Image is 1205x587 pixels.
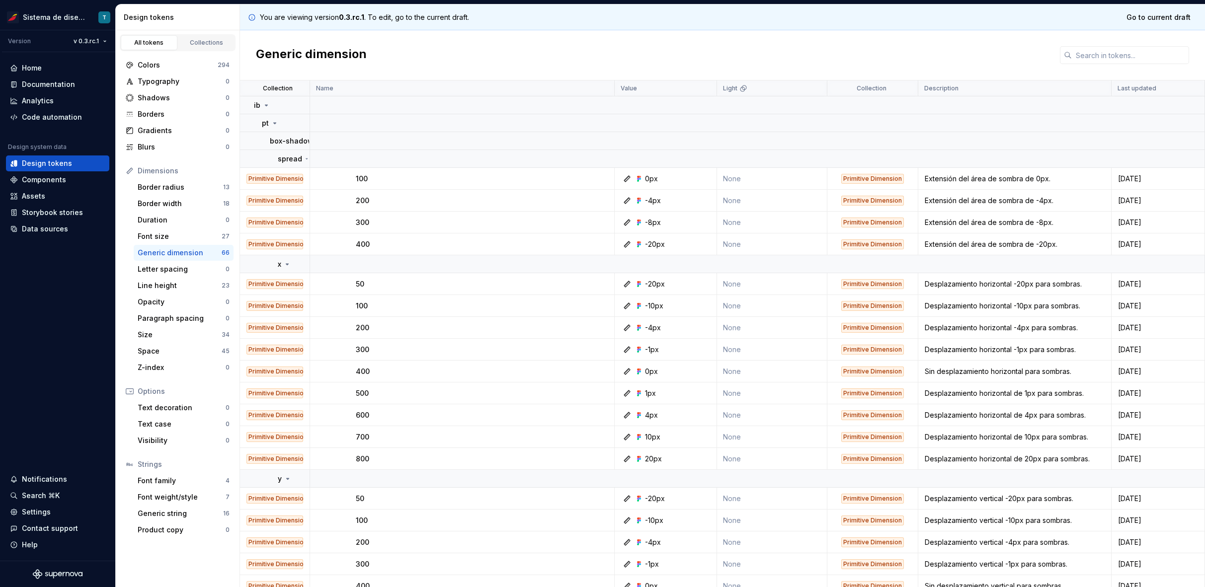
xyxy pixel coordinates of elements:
a: Supernova Logo [33,569,82,579]
div: Opacity [138,297,226,307]
div: Primitive Dimension [841,345,904,355]
a: Generic string16 [134,506,234,521]
div: Generic string [138,509,223,518]
div: Primitive Dimension [841,559,904,569]
a: Typography0 [122,73,234,89]
div: 0 [226,143,230,151]
p: 400 [356,367,370,376]
div: Desplazamiento horizontal -10px para sombras. [919,301,1111,311]
span: Go to current draft [1126,12,1191,22]
div: Design tokens [124,12,236,22]
div: [DATE] [1112,367,1204,376]
div: Storybook stories [22,208,83,218]
div: Analytics [22,96,54,106]
td: None [717,553,827,575]
a: Settings [6,504,109,520]
div: Primitive Dimension [841,515,904,525]
td: None [717,212,827,233]
div: [DATE] [1112,174,1204,184]
div: Z-index [138,363,226,372]
div: Primitive Dimension [246,454,303,464]
div: 34 [222,331,230,339]
div: Desplazamiento vertical -20px para sombras. [919,494,1111,504]
p: Value [621,84,637,92]
div: Strings [138,459,230,469]
p: 200 [356,196,369,206]
div: Primitive Dimension [246,367,303,376]
p: 200 [356,537,369,547]
div: T [102,13,106,21]
div: Primitive Dimension [246,515,303,525]
img: 55604660-494d-44a9-beb2-692398e9940a.png [7,11,19,23]
td: None [717,531,827,553]
div: Primitive Dimension [841,410,904,420]
a: Generic dimension66 [134,245,234,261]
p: x [278,259,281,269]
p: pt [262,118,269,128]
div: Space [138,346,222,356]
div: Notifications [22,474,67,484]
div: Paragraph spacing [138,313,226,323]
div: Size [138,330,222,340]
div: Generic dimension [138,248,222,258]
div: 0 [226,437,230,444]
div: Primitive Dimension [246,432,303,442]
div: 23 [222,282,230,290]
div: Primitive Dimension [841,323,904,333]
div: -4px [645,323,661,333]
div: Data sources [22,224,68,234]
a: Components [6,172,109,188]
div: Primitive Dimension [841,174,904,184]
p: 800 [356,454,369,464]
div: Design tokens [22,158,72,168]
a: Z-index0 [134,360,234,375]
a: Duration0 [134,212,234,228]
div: Primitive Dimension [841,454,904,464]
p: spread [278,154,302,164]
div: Primitive Dimension [246,239,303,249]
div: 0 [226,127,230,135]
div: Sin desplazamiento horizontal para sombras. [919,367,1111,376]
div: Line height [138,281,222,291]
p: 700 [356,432,369,442]
a: Size34 [134,327,234,343]
div: -10px [645,515,663,525]
div: 4 [226,477,230,485]
div: Desplazamiento vertical -4px para sombras. [919,537,1111,547]
a: Analytics [6,93,109,109]
a: Shadows0 [122,90,234,106]
div: 0 [226,94,230,102]
div: Borders [138,109,226,119]
a: Blurs0 [122,139,234,155]
div: Primitive Dimension [246,323,303,333]
a: Border width18 [134,196,234,212]
div: 0 [226,216,230,224]
div: Border radius [138,182,223,192]
div: 13 [223,183,230,191]
div: Primitive Dimension [246,494,303,504]
p: 50 [356,279,364,289]
div: Desplazamiento horizontal de 1px para sombras. [919,388,1111,398]
td: None [717,168,827,190]
button: Contact support [6,520,109,536]
div: Visibility [138,436,226,445]
div: Text decoration [138,403,226,413]
a: Letter spacing0 [134,261,234,277]
div: 66 [222,249,230,257]
div: [DATE] [1112,537,1204,547]
p: 600 [356,410,369,420]
div: [DATE] [1112,515,1204,525]
div: Desplazamiento horizontal -1px para sombras. [919,345,1111,355]
div: Primitive Dimension [841,388,904,398]
td: None [717,426,827,448]
p: 100 [356,515,368,525]
div: [DATE] [1112,196,1204,206]
td: None [717,448,827,470]
p: ib [254,100,260,110]
p: 200 [356,323,369,333]
div: Components [22,175,66,185]
div: [DATE] [1112,454,1204,464]
div: 294 [218,61,230,69]
a: Home [6,60,109,76]
div: Primitive Dimension [841,367,904,376]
